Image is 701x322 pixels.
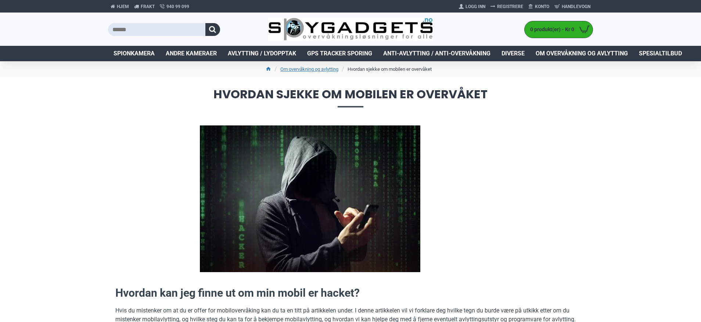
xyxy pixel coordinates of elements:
span: Registrere [497,3,523,10]
a: Diverse [496,46,530,61]
a: Konto [526,1,552,12]
img: SpyGadgets.no [268,18,433,41]
span: Frakt [141,3,155,10]
a: Om overvåkning og avlytting [280,66,338,73]
a: Avlytting / Lydopptak [222,46,302,61]
span: Anti-avlytting / Anti-overvåkning [383,49,490,58]
a: Om overvåkning og avlytting [530,46,633,61]
img: Hvordan sjekke om mobilen er overvåket [115,125,505,272]
a: Logg Inn [456,1,488,12]
a: Registrere [488,1,526,12]
span: Hjem [117,3,129,10]
span: Diverse [502,49,525,58]
span: Spionkamera [114,49,155,58]
span: Handlevogn [562,3,590,10]
span: Om overvåkning og avlytting [536,49,628,58]
span: Hvordan sjekke om mobilen er overvåket [108,88,593,107]
span: Andre kameraer [166,49,217,58]
a: Spionkamera [108,46,160,61]
span: Logg Inn [465,3,485,10]
h2: Hvordan kan jeg finne ut om min mobil er hacket? [115,285,586,301]
a: Andre kameraer [160,46,222,61]
span: 940 99 099 [166,3,189,10]
a: Spesialtilbud [633,46,687,61]
a: 0 produkt(er) - Kr 0 [525,21,593,38]
span: Spesialtilbud [639,49,682,58]
span: GPS Tracker Sporing [307,49,372,58]
span: Konto [535,3,549,10]
a: Handlevogn [552,1,593,12]
span: 0 produkt(er) - Kr 0 [525,26,576,33]
a: Anti-avlytting / Anti-overvåkning [378,46,496,61]
span: Avlytting / Lydopptak [228,49,296,58]
a: GPS Tracker Sporing [302,46,378,61]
